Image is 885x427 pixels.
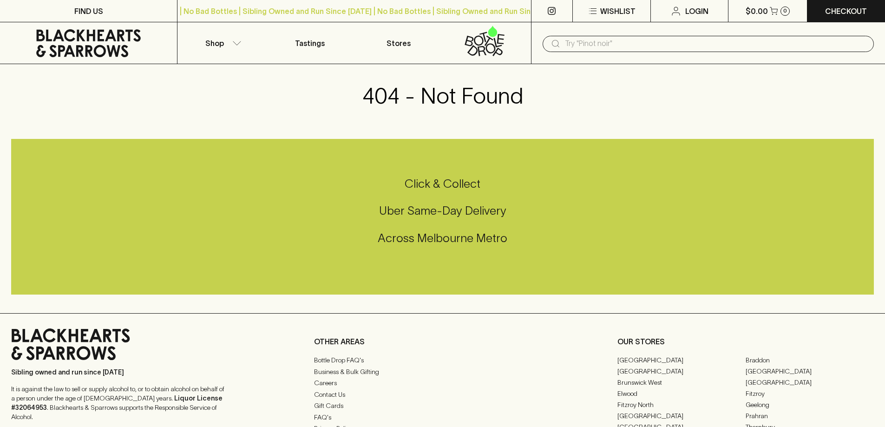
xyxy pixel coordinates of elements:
a: Prahran [746,410,874,421]
h5: Across Melbourne Metro [11,230,874,246]
a: [GEOGRAPHIC_DATA] [617,366,746,377]
p: OTHER AREAS [314,336,570,347]
a: [GEOGRAPHIC_DATA] [746,366,874,377]
a: Bottle Drop FAQ's [314,355,570,366]
a: Contact Us [314,389,570,400]
p: It is against the law to sell or supply alcohol to, or to obtain alcohol on behalf of a person un... [11,384,225,421]
a: Tastings [266,22,354,64]
a: Elwood [617,388,746,399]
h5: Uber Same-Day Delivery [11,203,874,218]
a: [GEOGRAPHIC_DATA] [617,355,746,366]
div: Call to action block [11,139,874,295]
a: Geelong [746,399,874,410]
a: Brunswick West [617,377,746,388]
p: Sibling owned and run since [DATE] [11,368,225,377]
p: $0.00 [746,6,768,17]
a: Fitzroy [746,388,874,399]
input: Try "Pinot noir" [565,36,866,51]
a: [GEOGRAPHIC_DATA] [746,377,874,388]
h3: 404 - Not Found [362,83,523,109]
a: Careers [314,378,570,389]
p: 0 [783,8,787,13]
p: Stores [387,38,411,49]
p: OUR STORES [617,336,874,347]
p: Checkout [825,6,867,17]
p: Tastings [295,38,325,49]
button: Shop [177,22,266,64]
a: Business & Bulk Gifting [314,366,570,377]
p: Login [685,6,708,17]
a: [GEOGRAPHIC_DATA] [617,410,746,421]
a: Stores [354,22,443,64]
a: Fitzroy North [617,399,746,410]
p: Shop [205,38,224,49]
p: FIND US [74,6,103,17]
p: Wishlist [600,6,636,17]
a: Gift Cards [314,401,570,412]
h5: Click & Collect [11,176,874,191]
a: Braddon [746,355,874,366]
a: FAQ's [314,412,570,423]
